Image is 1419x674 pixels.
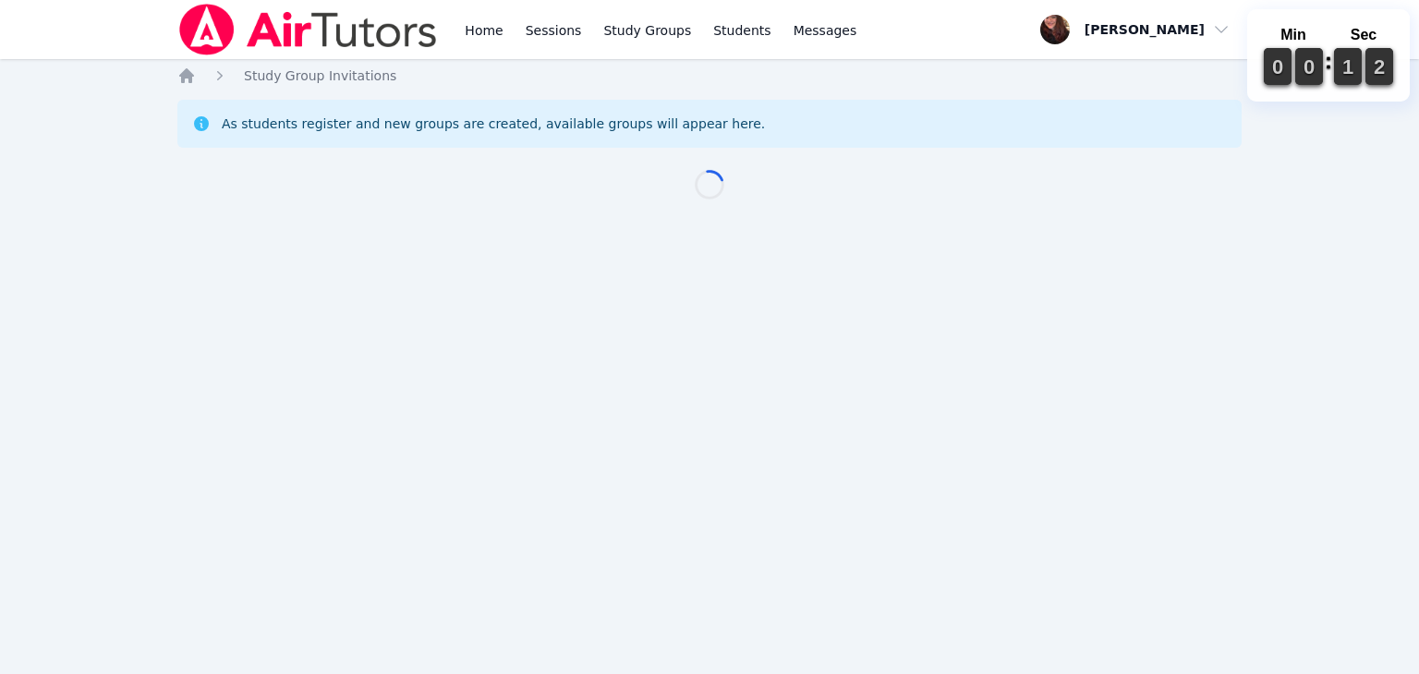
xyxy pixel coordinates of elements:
[177,4,439,55] img: Air Tutors
[222,114,765,133] div: As students register and new groups are created, available groups will appear here.
[244,68,396,83] span: Study Group Invitations
[794,21,857,40] span: Messages
[177,66,1242,85] nav: Breadcrumb
[244,66,396,85] a: Study Group Invitations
